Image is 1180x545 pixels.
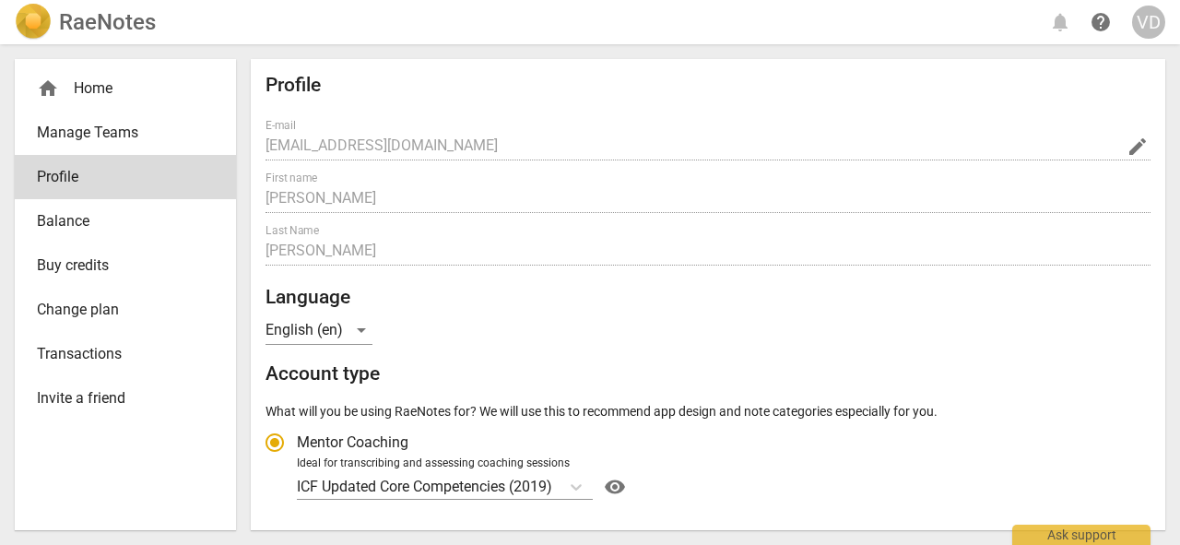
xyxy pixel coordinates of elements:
[297,432,408,453] span: Mentor Coaching
[297,456,1145,472] div: Ideal for transcribing and assessing coaching sessions
[37,166,199,188] span: Profile
[15,4,156,41] a: LogoRaeNotes
[265,402,1150,421] p: What will you be using RaeNotes for? We will use this to recommend app design and note categories...
[265,286,1150,309] h2: Language
[15,155,236,199] a: Profile
[265,225,319,236] label: Last Name
[37,77,199,100] div: Home
[37,210,199,232] span: Balance
[265,421,1150,502] div: Account type
[37,387,199,409] span: Invite a friend
[37,343,199,365] span: Transactions
[1132,6,1165,39] button: VD
[600,476,630,498] span: visibility
[15,288,236,332] a: Change plan
[1012,525,1150,545] div: Ask support
[600,472,630,502] button: Help
[15,332,236,376] a: Transactions
[1084,6,1117,39] a: Help
[265,172,317,184] label: First name
[37,255,199,277] span: Buy credits
[265,362,1150,385] h2: Account type
[265,315,372,345] div: English (en)
[265,120,296,131] label: E-mail
[37,77,59,100] span: home
[15,4,52,41] img: Logo
[297,476,552,497] p: ICF Updated Core Competencies (2019)
[593,472,630,502] a: Help
[265,74,1150,97] h2: Profile
[1125,134,1150,160] button: Change Email
[37,299,199,321] span: Change plan
[15,66,236,111] div: Home
[15,243,236,288] a: Buy credits
[1127,136,1149,158] span: edit
[59,9,156,35] h2: RaeNotes
[15,199,236,243] a: Balance
[554,478,558,495] input: Ideal for transcribing and assessing coaching sessionsICF Updated Core Competencies (2019)Help
[15,376,236,421] a: Invite a friend
[1090,11,1112,33] span: help
[37,122,199,144] span: Manage Teams
[15,111,236,155] a: Manage Teams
